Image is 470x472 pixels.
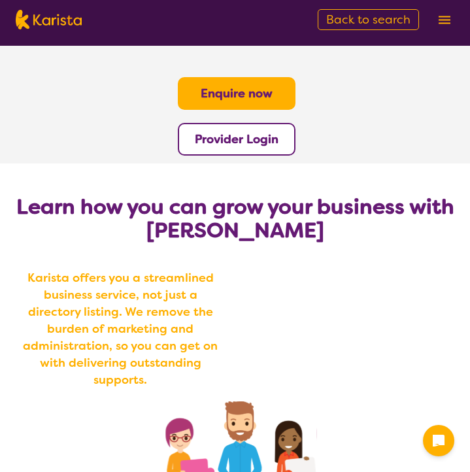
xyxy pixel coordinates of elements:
a: Enquire now [201,86,273,101]
span: Back to search [326,12,411,27]
button: Provider Login [178,123,295,156]
a: Back to search [318,9,419,30]
b: Learn how you can grow your business with [PERSON_NAME] [16,193,454,244]
img: Karista logo [16,10,82,29]
img: menu [439,16,450,24]
button: Enquire now [178,77,295,110]
a: Provider Login [195,131,278,147]
b: Karista offers you a streamlined business service, not just a directory listing. We remove the bu... [16,269,225,388]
